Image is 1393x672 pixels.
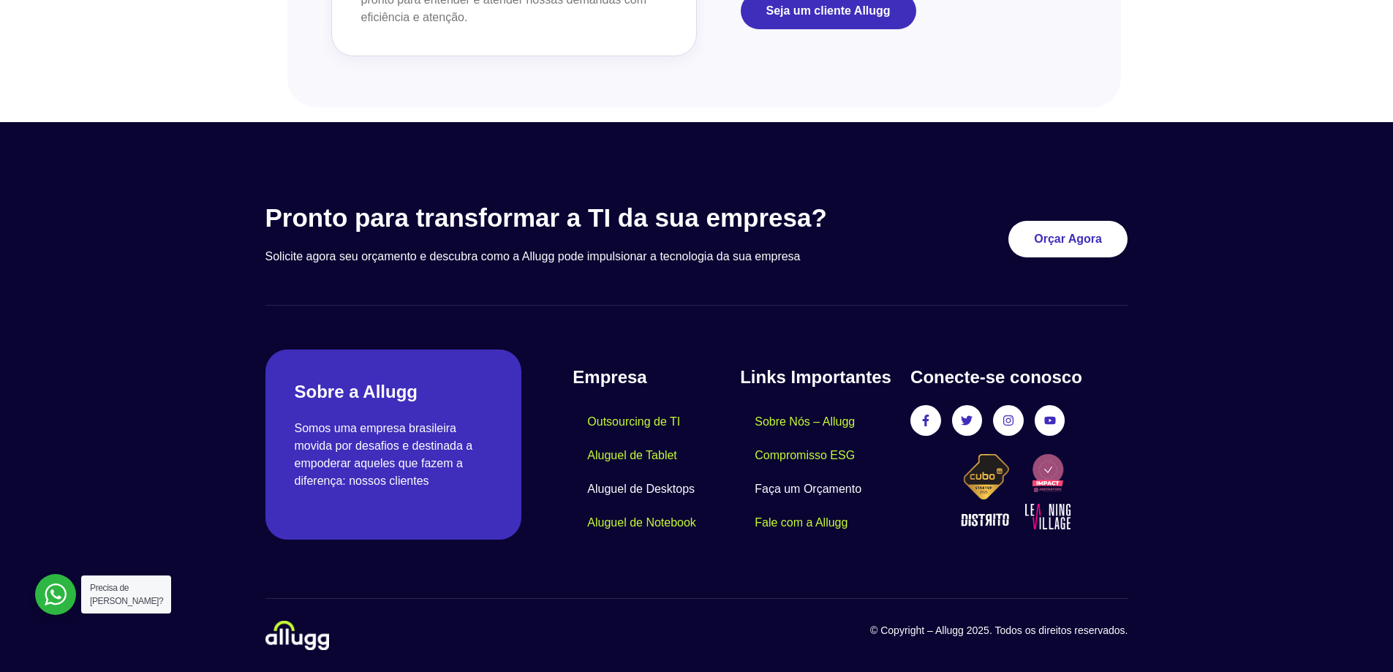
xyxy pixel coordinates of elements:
a: Aluguel de Notebook [573,506,711,540]
span: Sobrenome [279,1,332,13]
a: Aluguel de Desktops [573,472,709,506]
span: Orçar Agora [1034,233,1102,245]
a: Fale com a Allugg [740,506,862,540]
span: Número de telefone [279,61,369,73]
span: Cargo [279,121,307,133]
p: Solicite agora seu orçamento e descubra como a Allugg pode impulsionar a tecnologia da sua empresa [265,248,895,265]
h2: Sobre a Allugg [295,379,493,405]
span: Precisa de [PERSON_NAME]? [90,583,163,606]
p: © Copyright – Allugg 2025. Todos os direitos reservados. [697,623,1128,638]
span: Tempo de Locação [279,241,366,253]
h4: Links Importantes [740,364,896,390]
a: Sobre Nós – Allugg [740,405,869,439]
a: Outsourcing de TI [573,405,695,439]
a: Faça um Orçamento [740,472,876,506]
a: Orçar Agora [1008,221,1128,257]
a: Aluguel de Tablet [573,439,691,472]
span: Seja um cliente Allugg [766,5,891,17]
p: Somos uma empresa brasileira movida por desafios e destinada a empoderar aqueles que fazem a dife... [295,420,493,490]
nav: Menu [740,405,896,540]
h4: Empresa [573,364,740,390]
h3: Pronto para transformar a TI da sua empresa? [265,203,895,233]
nav: Menu [573,405,740,540]
a: Compromisso ESG [740,439,869,472]
img: locacao-de-equipamentos-allugg-logo [265,621,329,650]
span: Tipo de Empresa [279,181,357,193]
h4: Conecte-se conosco [910,364,1128,390]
